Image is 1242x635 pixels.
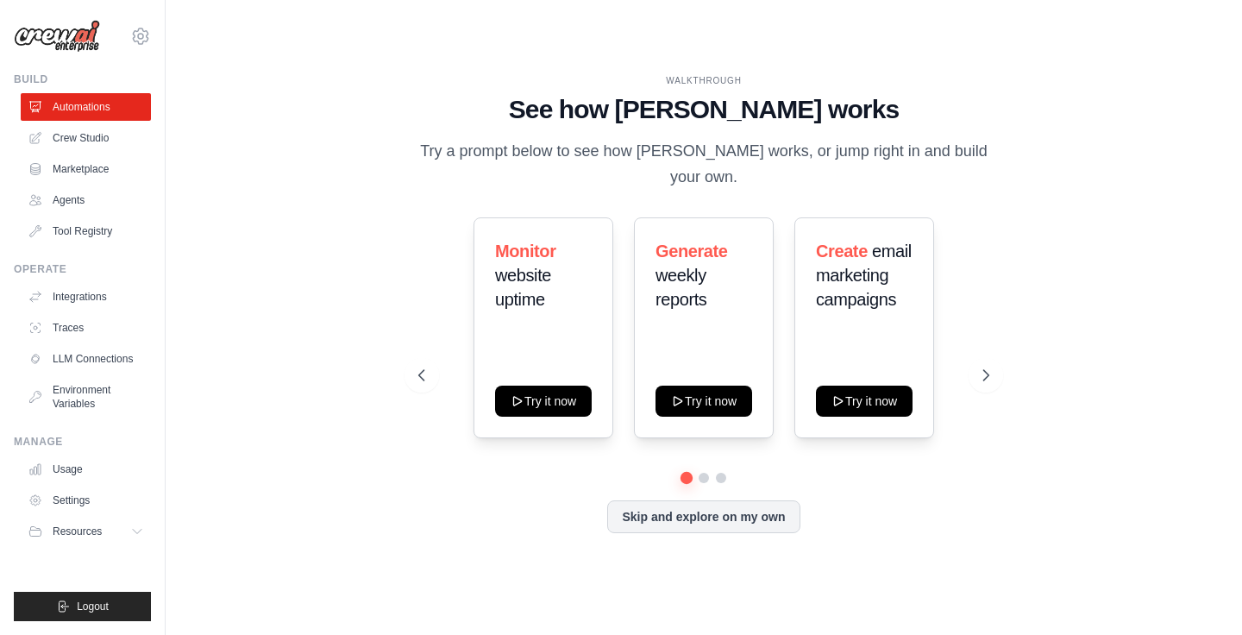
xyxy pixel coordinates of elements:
[495,242,556,261] span: Monitor
[418,74,989,87] div: WALKTHROUGH
[14,435,151,449] div: Manage
[14,72,151,86] div: Build
[495,386,592,417] button: Try it now
[655,386,752,417] button: Try it now
[77,600,109,613] span: Logout
[21,456,151,483] a: Usage
[418,94,989,125] h1: See how [PERSON_NAME] works
[21,376,151,418] a: Environment Variables
[21,186,151,214] a: Agents
[21,217,151,245] a: Tool Registry
[21,93,151,121] a: Automations
[1156,552,1242,635] iframe: Chat Widget
[655,266,706,309] span: weekly reports
[21,124,151,152] a: Crew Studio
[14,20,100,53] img: Logo
[816,242,912,309] span: email marketing campaigns
[21,487,151,514] a: Settings
[495,266,551,309] span: website uptime
[53,525,102,538] span: Resources
[655,242,728,261] span: Generate
[21,155,151,183] a: Marketplace
[816,386,913,417] button: Try it now
[21,345,151,373] a: LLM Connections
[21,283,151,311] a: Integrations
[816,242,868,261] span: Create
[418,139,989,190] p: Try a prompt below to see how [PERSON_NAME] works, or jump right in and build your own.
[607,500,800,533] button: Skip and explore on my own
[14,262,151,276] div: Operate
[21,518,151,545] button: Resources
[14,592,151,621] button: Logout
[21,314,151,342] a: Traces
